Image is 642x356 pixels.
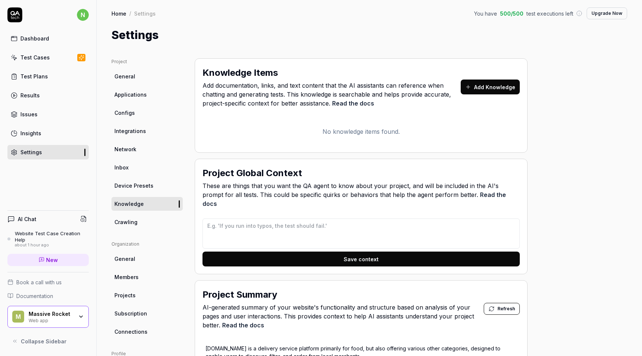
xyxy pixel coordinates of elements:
a: Documentation [7,292,89,300]
a: Inbox [111,161,183,174]
span: These are things that you want the QA agent to know about your project, and will be included in t... [202,181,520,208]
div: Settings [20,148,42,156]
a: General [111,252,183,266]
button: Refresh [484,303,520,315]
a: Website Test Case Creation Helpabout 1 hour ago [7,230,89,247]
button: Save context [202,252,520,266]
h1: Settings [111,27,159,43]
div: Settings [134,10,156,17]
a: Home [111,10,126,17]
span: Device Presets [114,182,153,190]
a: Configs [111,106,183,120]
button: Collapse Sidebar [7,334,89,349]
div: Massive Rocket [29,311,73,317]
a: Connections [111,325,183,339]
div: Issues [20,110,38,118]
a: Read the docs [222,321,264,329]
span: Configs [114,109,135,117]
span: Knowledge [114,200,144,208]
span: General [114,255,135,263]
a: Settings [7,145,89,159]
span: test executions left [526,10,573,17]
span: Book a call with us [16,278,62,286]
span: Add documentation, links, and text content that the AI assistants can reference when chatting and... [202,81,461,108]
p: No knowledge items found. [202,127,520,136]
a: Insights [7,126,89,140]
span: Projects [114,291,136,299]
a: Book a call with us [7,278,89,286]
div: Insights [20,129,41,137]
span: Crawling [114,218,137,226]
h2: Project Global Context [202,166,302,180]
a: Projects [111,288,183,302]
span: Subscription [114,310,147,317]
div: Website Test Case Creation Help [15,230,89,243]
div: Organization [111,241,183,247]
div: Project [111,58,183,65]
div: Test Plans [20,72,48,80]
span: Documentation [16,292,53,300]
button: Upgrade Now [587,7,627,19]
a: Crawling [111,215,183,229]
button: n [77,7,89,22]
div: about 1 hour ago [15,243,89,248]
span: Inbox [114,164,129,171]
span: You have [474,10,497,17]
a: New [7,254,89,266]
span: AI-generated summary of your website's functionality and structure based on analysis of your page... [202,303,484,330]
span: Collapse Sidebar [21,337,67,345]
span: Connections [114,328,147,336]
a: Network [111,142,183,156]
a: Knowledge [111,197,183,211]
div: / [129,10,131,17]
span: New [46,256,58,264]
span: General [114,72,135,80]
button: MMassive RocketWeb app [7,306,89,328]
a: General [111,69,183,83]
span: Network [114,145,136,153]
a: Dashboard [7,31,89,46]
a: Members [111,270,183,284]
span: Integrations [114,127,146,135]
h4: AI Chat [18,215,36,223]
a: Results [7,88,89,103]
a: Test Cases [7,50,89,65]
span: Refresh [497,305,515,312]
a: Applications [111,88,183,101]
a: Subscription [111,307,183,320]
div: Test Cases [20,54,50,61]
div: Dashboard [20,35,49,42]
div: Web app [29,317,73,323]
div: Results [20,91,40,99]
h2: Project Summary [202,288,277,301]
button: Add Knowledge [461,80,520,94]
a: Test Plans [7,69,89,84]
a: Read the docs [332,100,374,107]
a: Integrations [111,124,183,138]
span: Members [114,273,139,281]
span: n [77,9,89,21]
span: Applications [114,91,147,98]
span: M [12,311,24,323]
a: Device Presets [111,179,183,192]
span: 500 / 500 [500,10,523,17]
a: Issues [7,107,89,122]
h2: Knowledge Items [202,66,278,80]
